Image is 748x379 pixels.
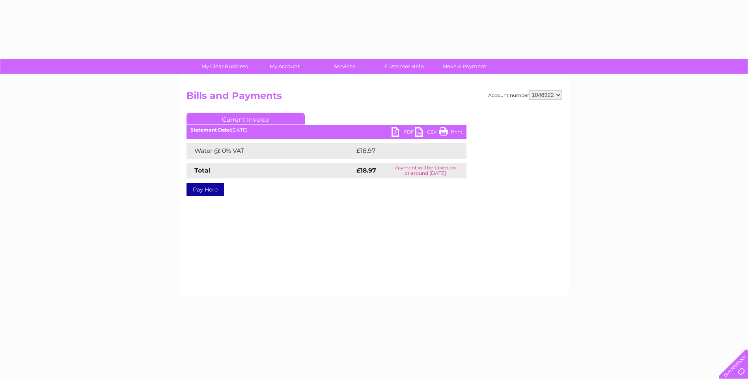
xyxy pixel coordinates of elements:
[354,143,450,159] td: £18.97
[392,127,415,139] a: PDF
[187,143,354,159] td: Water @ 0% VAT
[488,90,562,100] div: Account number
[187,113,305,124] a: Current Invoice
[384,163,466,178] td: Payment will be taken on or around [DATE]
[252,59,317,74] a: My Account
[194,167,211,174] strong: Total
[432,59,497,74] a: Make A Payment
[190,127,231,133] b: Statement Date:
[187,183,224,196] a: Pay Here
[187,90,562,105] h2: Bills and Payments
[415,127,439,139] a: CSV
[192,59,257,74] a: My Clear Business
[372,59,437,74] a: Customer Help
[312,59,377,74] a: Services
[356,167,376,174] strong: £18.97
[187,127,466,133] div: [DATE]
[439,127,463,139] a: Print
